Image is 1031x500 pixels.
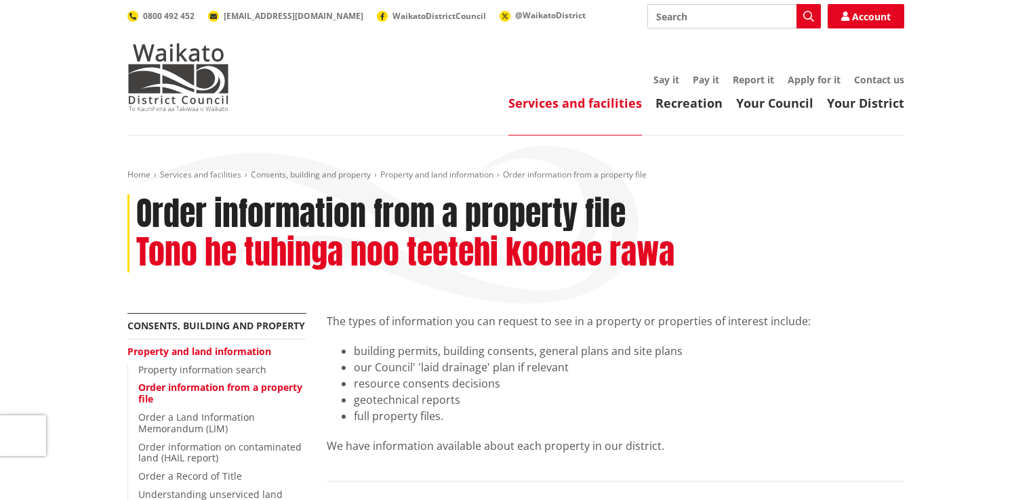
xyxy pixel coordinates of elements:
a: Report it [733,73,774,86]
span: 0800 492 452 [143,10,195,22]
a: Your District [827,95,904,111]
a: Your Council [736,95,813,111]
li: building permits, building consents, general plans and site plans [354,343,904,359]
a: Consents, building and property [127,319,305,332]
nav: breadcrumb [127,169,904,181]
li: full property files. [354,408,904,424]
a: Services and facilities [160,169,241,180]
a: Consents, building and property [251,169,371,180]
a: Property and land information [380,169,493,180]
h2: Tono he tuhinga noo teetehi koonae rawa [136,233,674,272]
a: Order information on contaminated land (HAIL report) [138,440,302,465]
a: WaikatoDistrictCouncil [377,10,486,22]
span: Order information from a property file [503,169,647,180]
span: WaikatoDistrictCouncil [392,10,486,22]
a: Property and land information [127,345,271,358]
a: Home [127,169,150,180]
a: Order information from a property file [138,381,302,405]
a: 0800 492 452 [127,10,195,22]
a: Contact us [854,73,904,86]
a: [EMAIL_ADDRESS][DOMAIN_NAME] [208,10,363,22]
a: Property information search [138,363,266,376]
p: We have information available about each property in our district. [327,438,904,454]
a: @WaikatoDistrict [500,9,586,21]
a: Recreation [655,95,723,111]
li: geotechnical reports [354,392,904,408]
p: The types of information you can request to see in a property or properties of interest include: [327,313,904,329]
input: Search input [647,4,821,28]
a: Order a Record of Title [138,470,242,482]
a: Say it [653,73,679,86]
a: Services and facilities [508,95,642,111]
li: resource consents decisions [354,375,904,392]
a: Order a Land Information Memorandum (LIM) [138,411,255,435]
h1: Order information from a property file [136,194,626,234]
span: @WaikatoDistrict [515,9,586,21]
a: Pay it [693,73,719,86]
span: [EMAIL_ADDRESS][DOMAIN_NAME] [224,10,363,22]
a: Apply for it [788,73,841,86]
li: our Council' 'laid drainage' plan if relevant [354,359,904,375]
a: Account [828,4,904,28]
img: Waikato District Council - Te Kaunihera aa Takiwaa o Waikato [127,43,229,111]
